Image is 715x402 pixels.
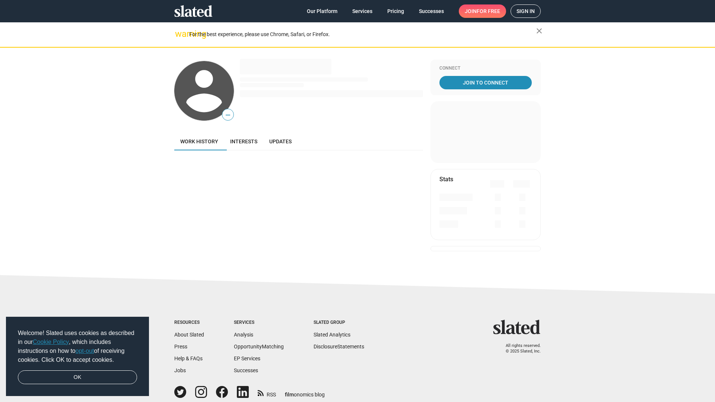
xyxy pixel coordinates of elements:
[222,110,233,120] span: —
[189,29,536,39] div: For the best experience, please use Chrome, Safari, or Firefox.
[174,344,187,350] a: Press
[285,392,294,398] span: film
[387,4,404,18] span: Pricing
[224,133,263,150] a: Interests
[234,367,258,373] a: Successes
[174,332,204,338] a: About Slated
[174,133,224,150] a: Work history
[314,344,364,350] a: DisclosureStatements
[301,4,343,18] a: Our Platform
[174,355,203,361] a: Help & FAQs
[258,387,276,398] a: RSS
[314,332,350,338] a: Slated Analytics
[234,332,253,338] a: Analysis
[76,348,94,354] a: opt-out
[285,385,325,398] a: filmonomics blog
[459,4,506,18] a: Joinfor free
[175,29,184,38] mat-icon: warning
[352,4,372,18] span: Services
[6,317,149,396] div: cookieconsent
[33,339,69,345] a: Cookie Policy
[263,133,298,150] a: Updates
[439,66,532,71] div: Connect
[511,4,541,18] a: Sign in
[307,4,337,18] span: Our Platform
[441,76,530,89] span: Join To Connect
[465,4,500,18] span: Join
[234,320,284,326] div: Services
[174,320,204,326] div: Resources
[477,4,500,18] span: for free
[498,343,541,354] p: All rights reserved. © 2025 Slated, Inc.
[18,370,137,385] a: dismiss cookie message
[419,4,444,18] span: Successes
[234,344,284,350] a: OpportunityMatching
[269,138,292,144] span: Updates
[230,138,257,144] span: Interests
[535,26,544,35] mat-icon: close
[174,367,186,373] a: Jobs
[180,138,218,144] span: Work history
[18,329,137,364] span: Welcome! Slated uses cookies as described in our , which includes instructions on how to of recei...
[346,4,378,18] a: Services
[517,5,535,17] span: Sign in
[234,355,260,361] a: EP Services
[439,76,532,89] a: Join To Connect
[413,4,450,18] a: Successes
[381,4,410,18] a: Pricing
[314,320,364,326] div: Slated Group
[439,175,453,183] mat-card-title: Stats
